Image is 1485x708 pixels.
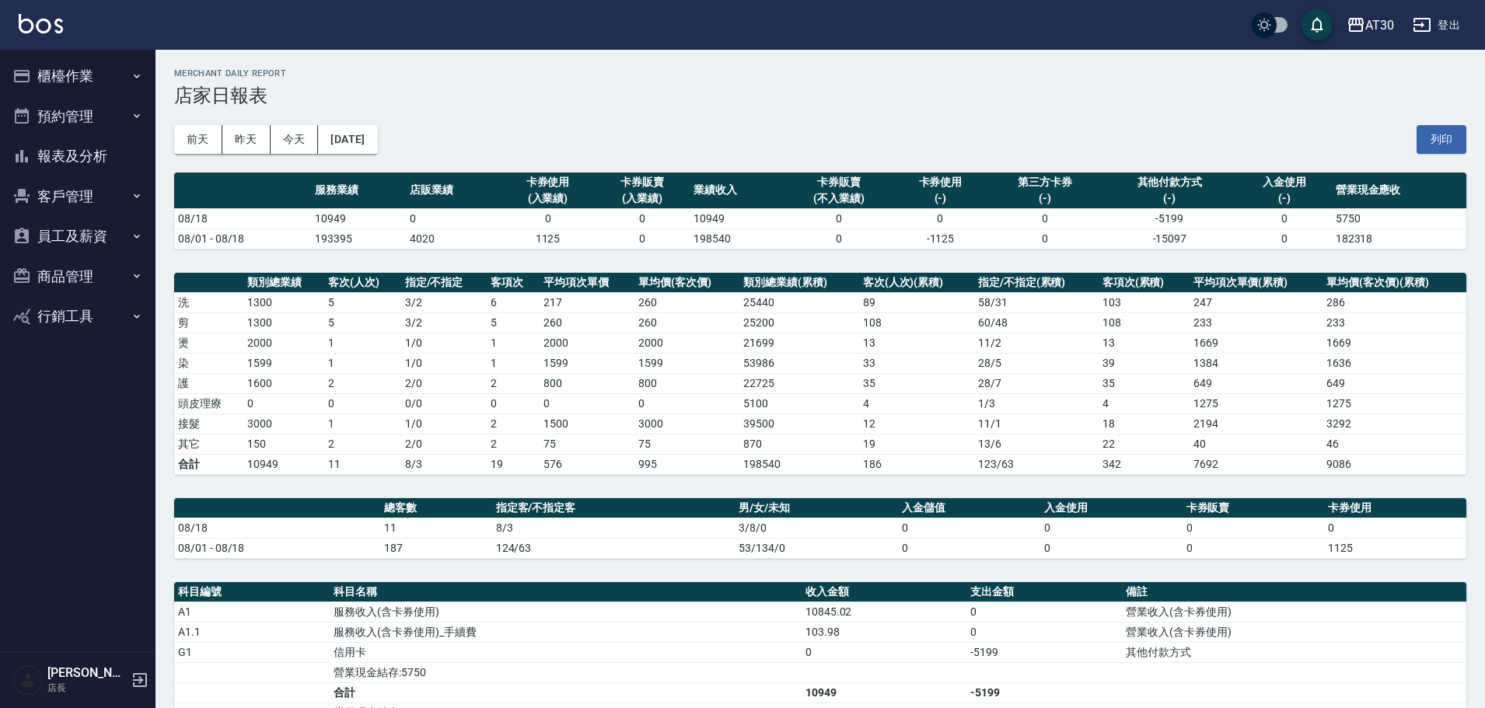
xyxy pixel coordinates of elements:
td: 4 [1099,393,1190,413]
td: 35 [859,373,974,393]
td: 3000 [634,413,739,434]
td: 0 [1324,518,1466,538]
td: 0 [966,622,1122,642]
td: A1 [174,602,330,622]
td: 89 [859,292,974,312]
th: 總客數 [380,498,492,518]
th: 入金儲值 [898,498,1040,518]
table: a dense table [174,498,1466,559]
td: 870 [739,434,858,454]
td: 0 [898,538,1040,558]
table: a dense table [174,173,1466,249]
td: 0 [1237,208,1332,228]
img: Logo [19,14,63,33]
td: 1636 [1323,353,1466,373]
div: 第三方卡券 [991,174,1098,190]
td: 1 [324,333,401,353]
td: 1 [487,333,540,353]
td: 182318 [1332,228,1466,249]
button: 列印 [1417,125,1466,154]
td: 0 [595,208,690,228]
th: 支出金額 [966,582,1122,602]
th: 入金使用 [1040,498,1183,518]
td: 接髮 [174,413,243,434]
td: 3 / 2 [401,292,487,312]
th: 類別總業績(累積) [739,273,858,293]
td: 103 [1099,292,1190,312]
div: 卡券販賣 [788,174,889,190]
th: 備註 [1122,582,1466,602]
td: 0 [487,393,540,413]
td: 576 [540,454,634,474]
div: 卡券使用 [505,174,592,190]
td: 233 [1190,312,1323,333]
div: (入業績) [599,190,686,207]
td: 1300 [243,292,324,312]
td: 3292 [1323,413,1466,434]
td: -5199 [1102,208,1237,228]
h3: 店家日報表 [174,85,1466,106]
td: -5199 [966,642,1122,662]
td: 0 [243,393,324,413]
td: 剪 [174,312,243,333]
td: 60 / 48 [974,312,1099,333]
td: 8/3 [401,454,487,474]
td: 19 [487,454,540,474]
td: 2 [324,434,401,454]
td: 服務收入(含卡券使用) [330,602,801,622]
td: 9086 [1323,454,1466,474]
td: 1 [324,353,401,373]
td: 0 / 0 [401,393,487,413]
button: AT30 [1340,9,1400,41]
button: 登出 [1406,11,1466,40]
td: 649 [1323,373,1466,393]
td: -5199 [966,682,1122,703]
td: 21699 [739,333,858,353]
td: 35 [1099,373,1190,393]
td: 染 [174,353,243,373]
div: AT30 [1365,16,1394,35]
td: 2194 [1190,413,1323,434]
td: 260 [540,312,634,333]
th: 客次(人次) [324,273,401,293]
td: 1669 [1323,333,1466,353]
td: 75 [634,434,739,454]
td: 18 [1099,413,1190,434]
div: 入金使用 [1241,174,1328,190]
td: 11 / 2 [974,333,1099,353]
td: 108 [859,312,974,333]
button: 行銷工具 [6,296,149,337]
div: 卡券販賣 [599,174,686,190]
td: 2 [487,413,540,434]
button: save [1302,9,1333,40]
div: (不入業績) [788,190,889,207]
td: 2000 [634,333,739,353]
td: 08/01 - 08/18 [174,228,311,249]
td: 營業收入(含卡券使用) [1122,602,1466,622]
td: 4 [859,393,974,413]
h5: [PERSON_NAME] [47,665,127,681]
td: 260 [634,292,739,312]
td: 800 [634,373,739,393]
td: 營業收入(含卡券使用) [1122,622,1466,642]
td: 13 [1099,333,1190,353]
td: A1.1 [174,622,330,642]
td: 10949 [311,208,406,228]
td: 0 [634,393,739,413]
td: 0 [324,393,401,413]
td: 服務收入(含卡券使用)_手續費 [330,622,801,642]
td: 25200 [739,312,858,333]
td: 19 [859,434,974,454]
td: 2 [324,373,401,393]
td: 217 [540,292,634,312]
td: 0 [987,208,1102,228]
td: 燙 [174,333,243,353]
td: 1599 [243,353,324,373]
button: [DATE] [318,125,377,154]
td: 2000 [540,333,634,353]
td: 108 [1099,312,1190,333]
td: 123/63 [974,454,1099,474]
th: 卡券使用 [1324,498,1466,518]
th: 業績收入 [690,173,784,209]
table: a dense table [174,273,1466,475]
